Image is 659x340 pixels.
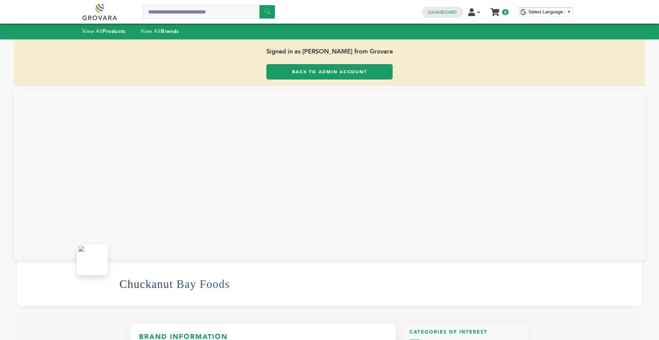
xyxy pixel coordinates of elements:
[82,28,126,35] a: View AllProducts
[491,6,499,13] a: My Cart
[161,28,179,35] strong: Brands
[141,28,179,35] a: View AllBrands
[529,9,563,14] span: Select Language
[143,5,275,19] input: Search a product or brand...
[266,64,393,80] a: Back to Admin Account
[529,9,571,14] a: Select Language​
[565,9,565,14] span: ​
[567,9,571,14] span: ▼
[502,9,509,15] span: 0
[103,28,125,35] strong: Products
[428,9,457,15] a: Dashboard
[79,246,106,274] img: Chuckanut Bay Foods Logo
[119,267,230,301] h1: Chuckanut Bay Foods
[14,39,645,64] span: Signed in as [PERSON_NAME] from Grovara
